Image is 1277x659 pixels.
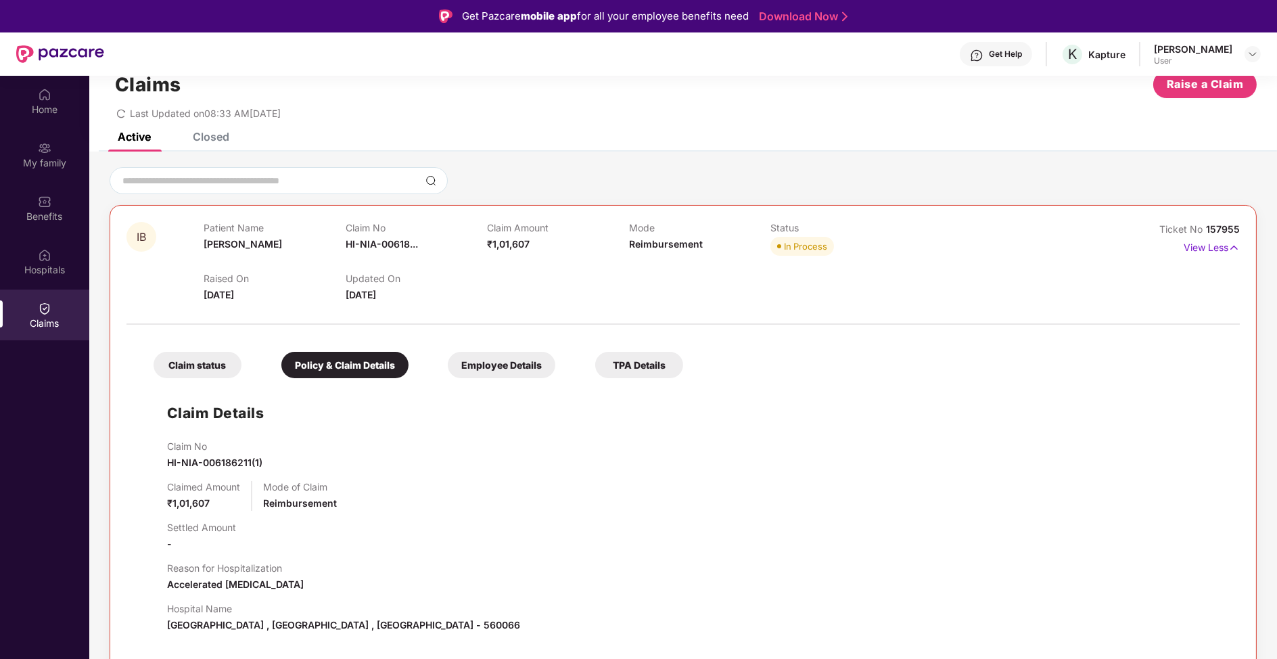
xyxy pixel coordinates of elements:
span: Accelerated [MEDICAL_DATA] [167,578,304,590]
img: svg+xml;base64,PHN2ZyB4bWxucz0iaHR0cDovL3d3dy53My5vcmcvMjAwMC9zdmciIHdpZHRoPSIxNyIgaGVpZ2h0PSIxNy... [1228,240,1240,255]
span: IB [137,231,146,243]
img: svg+xml;base64,PHN2ZyBpZD0iRHJvcGRvd24tMzJ4MzIiIHhtbG5zPSJodHRwOi8vd3d3LnczLm9yZy8yMDAwL3N2ZyIgd2... [1247,49,1258,60]
p: Updated On [346,273,488,284]
h1: Claims [115,73,181,96]
a: Download Now [759,9,843,24]
div: Policy & Claim Details [281,352,409,378]
img: svg+xml;base64,PHN2ZyBpZD0iQ2xhaW0iIHhtbG5zPSJodHRwOi8vd3d3LnczLm9yZy8yMDAwL3N2ZyIgd2lkdGg9IjIwIi... [38,302,51,315]
span: [GEOGRAPHIC_DATA] , [GEOGRAPHIC_DATA] , [GEOGRAPHIC_DATA] - 560066 [167,619,520,631]
span: [PERSON_NAME] [204,238,282,250]
p: Reason for Hospitalization [167,562,304,574]
span: [DATE] [346,289,376,300]
img: svg+xml;base64,PHN2ZyBpZD0iSG9zcGl0YWxzIiB4bWxucz0iaHR0cDovL3d3dy53My5vcmcvMjAwMC9zdmciIHdpZHRoPS... [38,248,51,262]
span: Ticket No [1159,223,1206,235]
div: Get Help [989,49,1022,60]
div: Claim status [154,352,241,378]
p: Mode [629,222,771,233]
div: Get Pazcare for all your employee benefits need [462,8,749,24]
p: Settled Amount [167,522,236,533]
span: [DATE] [204,289,234,300]
h1: Claim Details [167,402,264,424]
div: [PERSON_NAME] [1154,43,1232,55]
span: Reimbursement [263,497,337,509]
span: 157955 [1206,223,1240,235]
span: Reimbursement [629,238,703,250]
span: K [1068,46,1077,62]
img: svg+xml;base64,PHN2ZyBpZD0iU2VhcmNoLTMyeDMyIiB4bWxucz0iaHR0cDovL3d3dy53My5vcmcvMjAwMC9zdmciIHdpZH... [425,175,436,186]
p: Claim No [167,440,262,452]
img: Stroke [842,9,848,24]
p: Claimed Amount [167,481,240,493]
p: Claim Amount [487,222,629,233]
span: redo [116,108,126,119]
strong: mobile app [521,9,577,22]
div: TPA Details [595,352,683,378]
img: svg+xml;base64,PHN2ZyBpZD0iQmVuZWZpdHMiIHhtbG5zPSJodHRwOi8vd3d3LnczLm9yZy8yMDAwL3N2ZyIgd2lkdGg9Ij... [38,195,51,208]
img: New Pazcare Logo [16,45,104,63]
span: - [167,538,172,549]
span: Last Updated on 08:33 AM[DATE] [130,108,281,119]
img: Logo [439,9,452,23]
span: ₹1,01,607 [487,238,530,250]
img: svg+xml;base64,PHN2ZyB3aWR0aD0iMjAiIGhlaWdodD0iMjAiIHZpZXdCb3g9IjAgMCAyMCAyMCIgZmlsbD0ibm9uZSIgeG... [38,141,51,155]
div: Active [118,130,151,143]
div: Employee Details [448,352,555,378]
span: HI-NIA-00618... [346,238,418,250]
img: svg+xml;base64,PHN2ZyBpZD0iSGVscC0zMngzMiIgeG1sbnM9Imh0dHA6Ly93d3cudzMub3JnLzIwMDAvc3ZnIiB3aWR0aD... [970,49,983,62]
img: svg+xml;base64,PHN2ZyBpZD0iSG9tZSIgeG1sbnM9Imh0dHA6Ly93d3cudzMub3JnLzIwMDAvc3ZnIiB3aWR0aD0iMjAiIG... [38,88,51,101]
p: Claim No [346,222,488,233]
p: Status [770,222,912,233]
p: View Less [1184,237,1240,255]
p: Raised On [204,273,346,284]
div: Closed [193,130,229,143]
p: Mode of Claim [263,481,337,493]
button: Raise a Claim [1153,71,1257,98]
span: HI-NIA-006186211(1) [167,457,262,468]
p: Hospital Name [167,603,520,614]
span: ₹1,01,607 [167,497,210,509]
p: Patient Name [204,222,346,233]
div: User [1154,55,1232,66]
div: Kapture [1088,48,1125,61]
div: In Process [784,240,827,253]
span: Raise a Claim [1167,76,1244,93]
